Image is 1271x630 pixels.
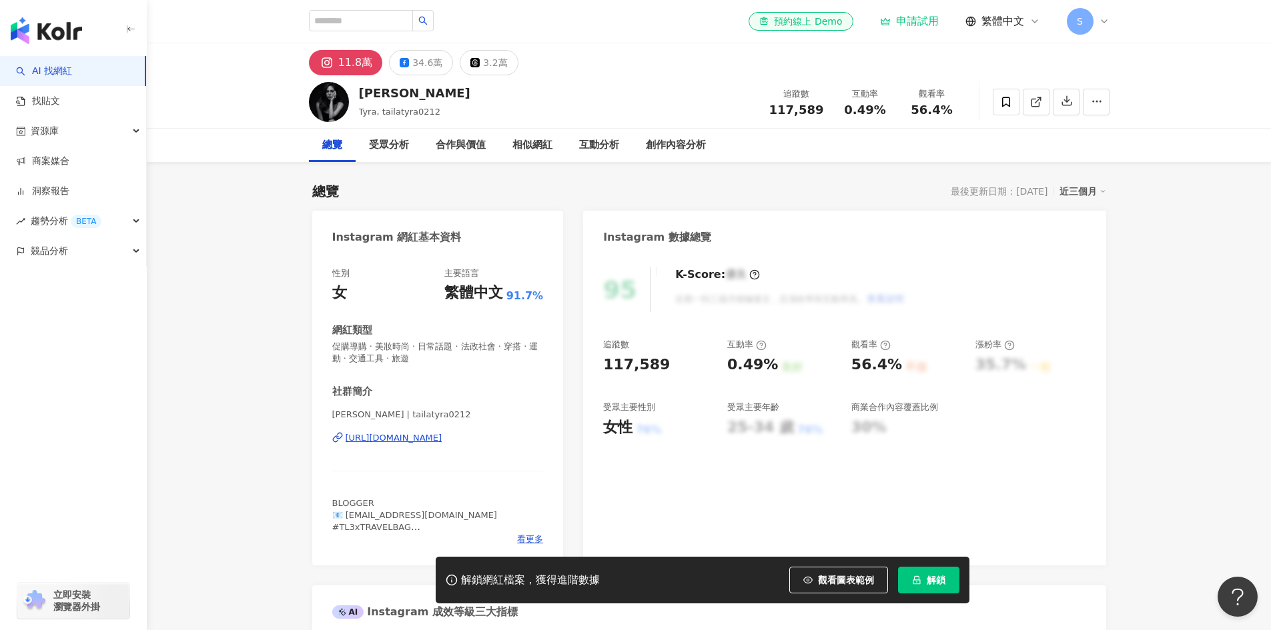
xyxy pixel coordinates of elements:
[506,289,544,303] span: 91.7%
[332,267,350,279] div: 性別
[461,573,600,587] div: 解鎖網紅檔案，獲得進階數據
[16,217,25,226] span: rise
[975,339,1015,351] div: 漲粉率
[517,533,543,545] span: 看更多
[769,87,824,101] div: 追蹤數
[309,82,349,122] img: KOL Avatar
[369,137,409,153] div: 受眾分析
[603,230,711,245] div: Instagram 數據總覽
[603,417,632,438] div: 女性
[359,85,470,101] div: [PERSON_NAME]
[911,103,952,117] span: 56.4%
[389,50,453,75] button: 34.6萬
[759,15,842,28] div: 預約線上 Demo
[17,583,129,619] a: chrome extension立即安裝 瀏覽器外掛
[851,339,891,351] div: 觀看率
[675,267,760,282] div: K-Score :
[727,355,778,375] div: 0.49%
[512,137,552,153] div: 相似網紅
[603,355,670,375] div: 117,589
[840,87,891,101] div: 互動率
[444,283,503,303] div: 繁體中文
[332,432,544,444] a: [URL][DOMAIN_NAME]
[907,87,957,101] div: 觀看率
[11,17,82,44] img: logo
[16,95,60,108] a: 找貼文
[1077,14,1083,29] span: S
[727,339,767,351] div: 互動率
[951,186,1047,197] div: 最後更新日期：[DATE]
[851,401,938,413] div: 商業合作內容覆蓋比例
[332,230,462,245] div: Instagram 網紅基本資料
[332,605,364,619] div: AI
[483,53,507,72] div: 3.2萬
[332,409,544,421] span: [PERSON_NAME] | tailatyra0212
[898,567,959,593] button: 解鎖
[359,107,441,117] span: Tyra, tailatyra0212
[646,137,706,153] div: 創作內容分析
[31,116,59,146] span: 資源庫
[31,206,101,236] span: 趨勢分析
[880,15,939,28] a: 申請試用
[851,355,902,375] div: 56.4%
[818,575,874,585] span: 觀看圖表範例
[21,590,47,611] img: chrome extension
[418,16,428,25] span: search
[332,283,347,303] div: 女
[332,341,544,365] span: 促購導購 · 美妝時尚 · 日常話題 · 法政社會 · 穿搭 · 運動 · 交通工具 · 旅遊
[16,65,72,78] a: searchAI 找網紅
[981,14,1024,29] span: 繁體中文
[436,137,486,153] div: 合作與價值
[579,137,619,153] div: 互動分析
[71,215,101,228] div: BETA
[927,575,945,585] span: 解鎖
[332,498,497,557] span: BLOGGER 📧 [EMAIL_ADDRESS][DOMAIN_NAME] #TL3xTRAVELBAG - ↘️團購連結
[309,50,383,75] button: 11.8萬
[603,401,655,413] div: 受眾主要性別
[460,50,518,75] button: 3.2萬
[912,575,921,585] span: lock
[332,385,372,399] div: 社群簡介
[53,589,100,613] span: 立即安裝 瀏覽器外掛
[312,182,339,201] div: 總覽
[727,401,779,413] div: 受眾主要年齡
[332,605,518,619] div: Instagram 成效等級三大指標
[444,267,479,279] div: 主要語言
[16,185,69,198] a: 洞察報告
[338,53,373,72] div: 11.8萬
[412,53,442,72] div: 34.6萬
[1060,183,1106,200] div: 近三個月
[769,103,824,117] span: 117,589
[322,137,342,153] div: 總覽
[603,339,629,351] div: 追蹤數
[749,12,853,31] a: 預約線上 Demo
[31,236,68,266] span: 競品分析
[346,432,442,444] div: [URL][DOMAIN_NAME]
[332,323,372,337] div: 網紅類型
[16,155,69,168] a: 商案媒合
[844,103,885,117] span: 0.49%
[789,567,888,593] button: 觀看圖表範例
